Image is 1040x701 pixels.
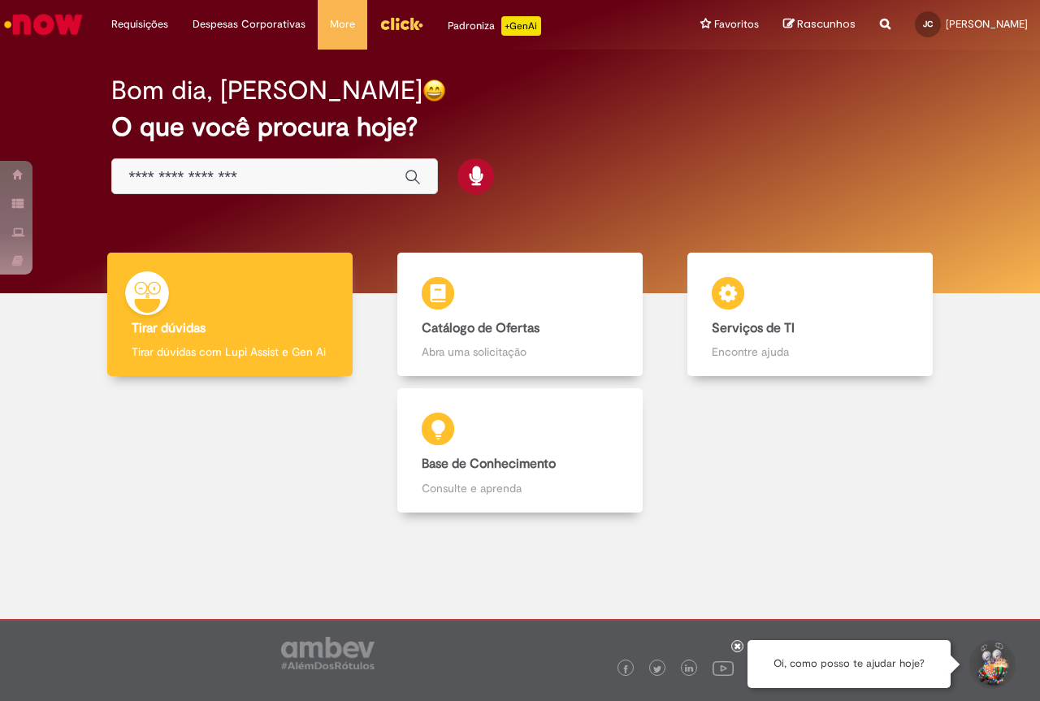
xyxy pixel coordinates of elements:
b: Catálogo de Ofertas [422,320,539,336]
button: Iniciar Conversa de Suporte [967,640,1016,689]
img: logo_footer_linkedin.png [685,664,693,674]
a: Catálogo de Ofertas Abra uma solicitação [375,253,665,377]
div: Padroniza [448,16,541,36]
a: Base de Conhecimento Consulte e aprenda [85,388,955,513]
p: Abra uma solicitação [422,344,618,360]
img: logo_footer_twitter.png [653,665,661,673]
img: logo_footer_facebook.png [622,665,630,673]
h2: O que você procura hoje? [111,113,928,141]
a: Tirar dúvidas Tirar dúvidas com Lupi Assist e Gen Ai [85,253,375,377]
span: More [330,16,355,32]
a: Rascunhos [783,17,856,32]
b: Base de Conhecimento [422,456,556,472]
p: Tirar dúvidas com Lupi Assist e Gen Ai [132,344,328,360]
p: Encontre ajuda [712,344,908,360]
h2: Bom dia, [PERSON_NAME] [111,76,422,105]
span: Requisições [111,16,168,32]
span: Despesas Corporativas [193,16,305,32]
p: +GenAi [501,16,541,36]
div: Oi, como posso te ajudar hoje? [747,640,951,688]
img: logo_footer_youtube.png [713,657,734,678]
span: [PERSON_NAME] [946,17,1028,31]
img: happy-face.png [422,79,446,102]
p: Consulte e aprenda [422,480,618,496]
span: Favoritos [714,16,759,32]
b: Tirar dúvidas [132,320,206,336]
img: ServiceNow [2,8,85,41]
span: Rascunhos [797,16,856,32]
img: click_logo_yellow_360x200.png [379,11,423,36]
img: logo_footer_ambev_rotulo_gray.png [281,637,375,669]
span: JC [923,19,933,29]
b: Serviços de TI [712,320,795,336]
a: Serviços de TI Encontre ajuda [665,253,955,377]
